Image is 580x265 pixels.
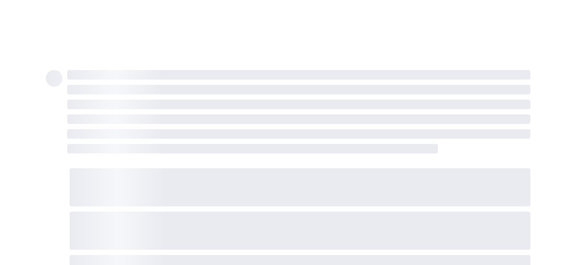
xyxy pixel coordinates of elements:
span: ‌ [67,85,530,94]
span: ‌ [67,144,438,153]
span: ‌ [67,114,530,124]
span: ‌ [67,100,530,109]
span: ‌ [70,168,530,206]
span: ‌ [67,70,530,80]
span: ‌ [67,129,530,139]
span: ‌ [70,212,530,250]
span: ‌ [46,70,62,87]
